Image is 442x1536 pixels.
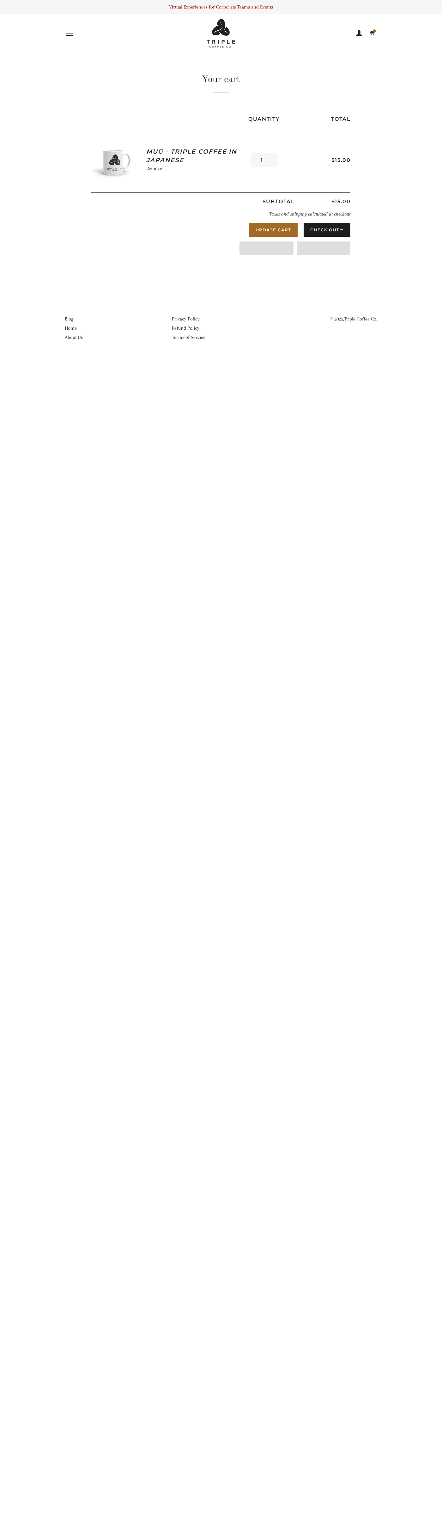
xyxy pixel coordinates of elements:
a: Home [65,325,77,331]
h1: Your cart [91,73,350,86]
a: Privacy Policy [172,316,200,322]
div: Quantity [247,115,281,123]
a: Blog [65,316,73,322]
a: Triple Coffee Co. [344,316,377,322]
a: Remove [146,166,162,171]
a: Mug - Triple Coffee in Japanese [146,148,237,164]
img: Mug - Triple Coffee in Japanese [91,137,137,183]
p: © 2025, [279,315,377,323]
img: Triple Coffee Co - Logo [207,19,235,48]
em: Taxes and shipping calculated at checkout [269,211,350,217]
button: Update Cart [249,223,298,237]
a: About Us [65,334,83,340]
a: Terms of Service [172,334,205,340]
div: Total [282,115,351,123]
button: Check Out [304,223,350,237]
span: Subtotal [263,198,295,204]
span: $15.00 [331,198,351,204]
a: Refund Policy [172,325,199,331]
span: $15.00 [331,157,351,163]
